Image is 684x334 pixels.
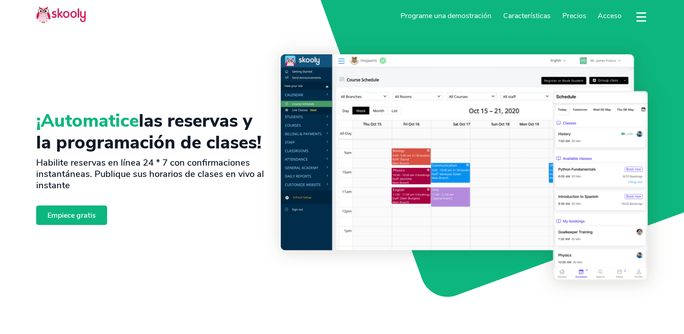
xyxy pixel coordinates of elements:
[36,6,86,24] img: Skooly
[36,110,266,153] h1: las reservas y la programación de clases!
[598,11,622,21] span: Acceso
[497,9,557,23] a: Características
[36,109,139,133] span: ¡Automatice
[562,11,586,21] span: Precios
[281,54,648,281] img: Programación de clases, sistema de reservas y software - <span class='notranslate'>Skooly | Prueb...
[36,205,107,225] a: Empiece gratis
[592,9,627,23] a: Acceso
[635,6,648,27] button: dropdown menu
[36,157,266,191] h2: Habilite reservas en línea 24 * 7 con confirmaciones instantáneas. Publique sus horarios de clase...
[557,9,592,23] a: Precios
[395,9,498,23] a: Programe una demostración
